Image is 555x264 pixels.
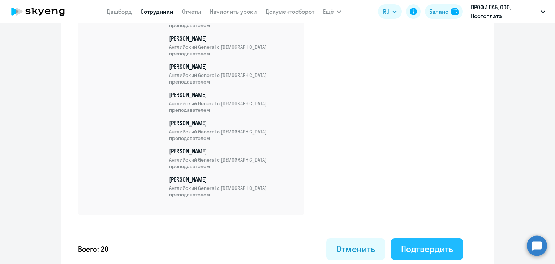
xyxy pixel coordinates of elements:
[169,100,296,113] span: Английский General с [DEMOGRAPHIC_DATA] преподавателем
[401,243,453,255] div: Подтвердить
[266,8,314,15] a: Документооборот
[169,157,296,170] span: Английский General с [DEMOGRAPHIC_DATA] преподавателем
[336,243,375,255] div: Отменить
[467,3,549,20] button: ПРОФИ.ЛАБ, ООО, Постоплата
[169,175,296,198] p: [PERSON_NAME]
[169,34,296,57] p: [PERSON_NAME]
[169,128,296,141] span: Английский General с [DEMOGRAPHIC_DATA] преподавателем
[383,7,390,16] span: RU
[425,4,463,19] button: Балансbalance
[471,3,538,20] p: ПРОФИ.ЛАБ, ООО, Постоплата
[326,238,385,260] button: Отменить
[451,8,459,15] img: balance
[323,4,341,19] button: Ещё
[323,7,334,16] span: Ещё
[169,147,296,170] p: [PERSON_NAME]
[378,4,402,19] button: RU
[78,244,108,254] p: Всего: 20
[169,185,296,198] span: Английский General с [DEMOGRAPHIC_DATA] преподавателем
[391,238,463,260] button: Подтвердить
[141,8,173,15] a: Сотрудники
[182,8,201,15] a: Отчеты
[210,8,257,15] a: Начислить уроки
[169,63,296,85] p: [PERSON_NAME]
[169,119,296,141] p: [PERSON_NAME]
[169,91,296,113] p: [PERSON_NAME]
[429,7,448,16] div: Баланс
[169,72,296,85] span: Английский General с [DEMOGRAPHIC_DATA] преподавателем
[169,44,296,57] span: Английский General с [DEMOGRAPHIC_DATA] преподавателем
[107,8,132,15] a: Дашборд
